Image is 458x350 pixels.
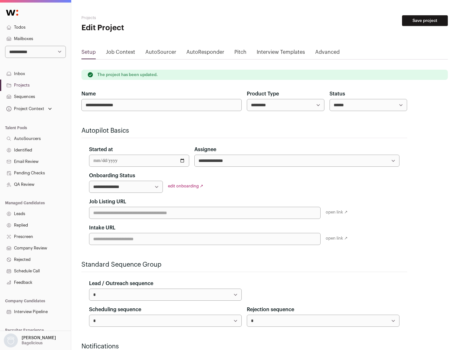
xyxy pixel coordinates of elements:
button: Save project [402,15,448,26]
label: Assignee [194,146,216,153]
h2: Standard Sequence Group [81,260,407,269]
img: nopic.png [4,333,18,347]
a: Advanced [315,48,340,59]
label: Onboarding Status [89,172,135,179]
label: Status [330,90,345,98]
a: edit onboarding ↗ [168,184,203,188]
a: Interview Templates [257,48,305,59]
a: AutoResponder [186,48,224,59]
label: Job Listing URL [89,198,126,206]
a: Setup [81,48,96,59]
h2: Autopilot Basics [81,126,407,135]
h1: Edit Project [81,23,204,33]
div: Project Context [5,106,44,111]
label: Scheduling sequence [89,306,141,313]
label: Rejection sequence [247,306,294,313]
button: Open dropdown [5,104,53,113]
label: Lead / Outreach sequence [89,280,153,287]
p: The project has been updated. [97,72,158,77]
button: Open dropdown [3,333,57,347]
label: Product Type [247,90,279,98]
label: Name [81,90,96,98]
h2: Projects [81,15,204,20]
img: Wellfound [3,6,22,19]
a: Pitch [234,48,246,59]
p: Bagelicious [22,340,43,346]
p: [PERSON_NAME] [22,335,56,340]
label: Intake URL [89,224,115,232]
a: AutoSourcer [145,48,176,59]
label: Started at [89,146,113,153]
a: Job Context [106,48,135,59]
